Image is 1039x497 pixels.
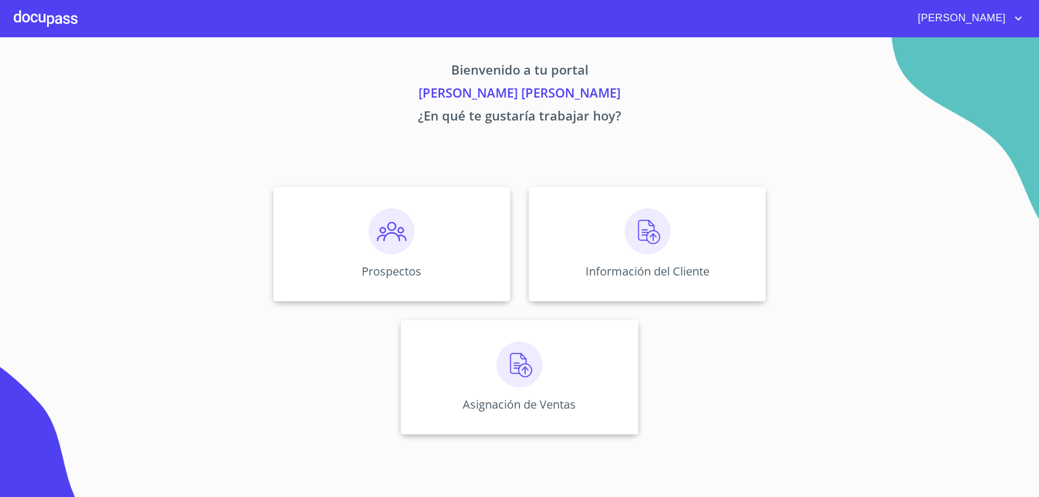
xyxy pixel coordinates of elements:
img: carga.png [497,341,542,387]
button: account of current user [909,9,1025,28]
p: Bienvenido a tu portal [166,60,873,83]
img: prospectos.png [369,208,414,254]
p: Información del Cliente [586,263,710,279]
img: carga.png [625,208,670,254]
p: Asignación de Ventas [463,397,576,412]
span: [PERSON_NAME] [909,9,1011,28]
p: ¿En qué te gustaría trabajar hoy? [166,106,873,129]
p: [PERSON_NAME] [PERSON_NAME] [166,83,873,106]
p: Prospectos [362,263,421,279]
